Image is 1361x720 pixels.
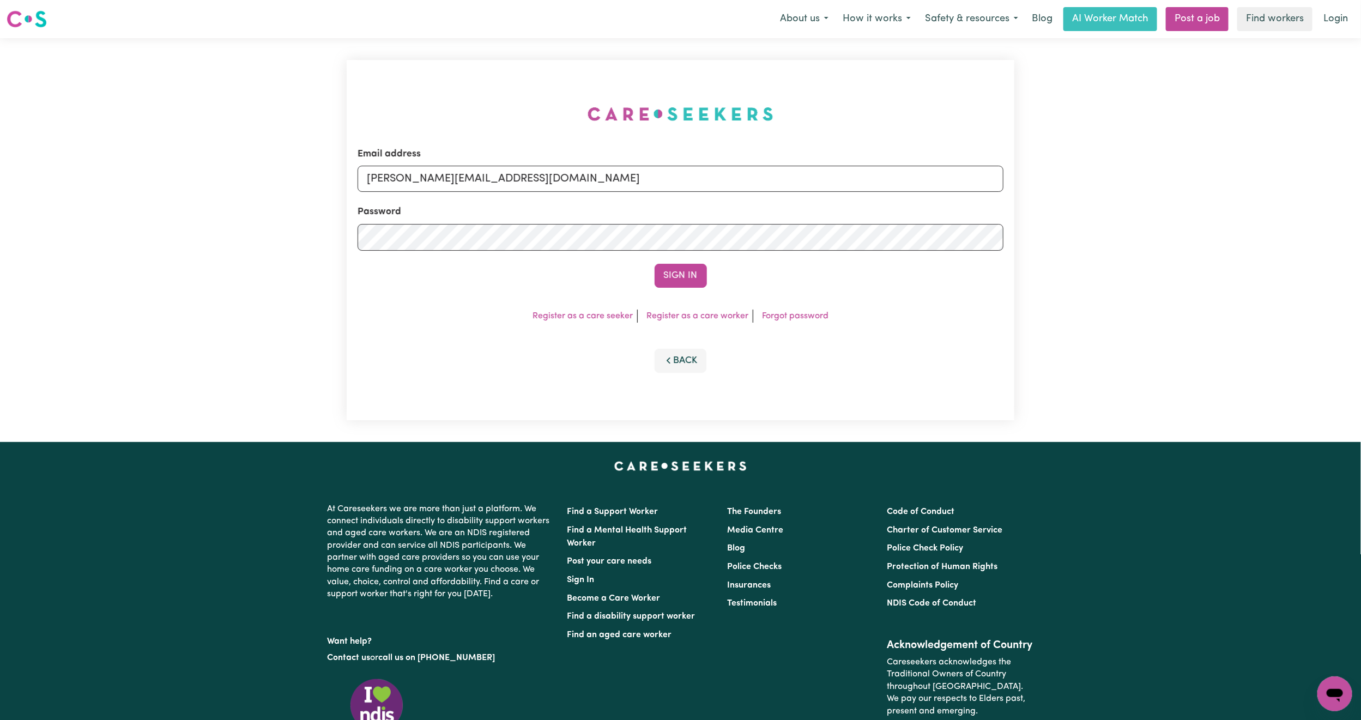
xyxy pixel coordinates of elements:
[762,312,828,320] a: Forgot password
[567,631,672,639] a: Find an aged care worker
[358,147,421,161] label: Email address
[7,9,47,29] img: Careseekers logo
[646,312,748,320] a: Register as a care worker
[887,544,963,553] a: Police Check Policy
[887,599,976,608] a: NDIS Code of Conduct
[887,639,1033,652] h2: Acknowledgement of Country
[1166,7,1229,31] a: Post a job
[655,264,707,288] button: Sign In
[567,612,695,621] a: Find a disability support worker
[567,507,658,516] a: Find a Support Worker
[328,654,371,662] a: Contact us
[379,654,495,662] a: call us on [PHONE_NUMBER]
[1063,7,1157,31] a: AI Worker Match
[358,205,401,219] label: Password
[7,7,47,32] a: Careseekers logo
[328,499,554,605] p: At Careseekers we are more than just a platform. We connect individuals directly to disability su...
[727,562,782,571] a: Police Checks
[328,648,554,668] p: or
[567,594,661,603] a: Become a Care Worker
[887,562,997,571] a: Protection of Human Rights
[773,8,836,31] button: About us
[1317,7,1354,31] a: Login
[1317,676,1352,711] iframe: Button to launch messaging window, conversation in progress
[358,166,1003,192] input: Email address
[1237,7,1312,31] a: Find workers
[727,599,777,608] a: Testimonials
[836,8,918,31] button: How it works
[918,8,1025,31] button: Safety & resources
[727,526,783,535] a: Media Centre
[887,507,954,516] a: Code of Conduct
[727,581,771,590] a: Insurances
[655,349,707,373] button: Back
[567,576,595,584] a: Sign In
[567,526,687,548] a: Find a Mental Health Support Worker
[1025,7,1059,31] a: Blog
[727,544,745,553] a: Blog
[614,462,747,470] a: Careseekers home page
[887,581,958,590] a: Complaints Policy
[887,526,1002,535] a: Charter of Customer Service
[328,631,554,648] p: Want help?
[567,557,652,566] a: Post your care needs
[727,507,781,516] a: The Founders
[533,312,633,320] a: Register as a care seeker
